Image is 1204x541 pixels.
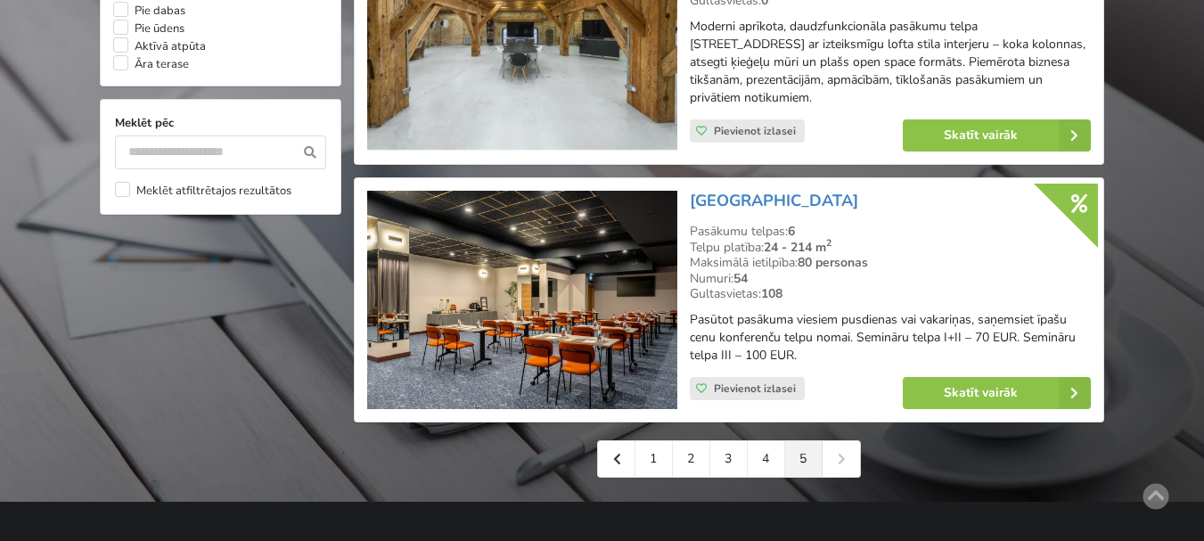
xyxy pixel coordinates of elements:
strong: 24 - 214 m [764,239,831,256]
label: Aktīvā atpūta [113,37,206,55]
div: Telpu platība: [690,240,1091,256]
a: 2 [673,441,710,477]
span: Pievienot izlasei [714,381,796,396]
label: Pie ūdens [113,20,184,37]
strong: 6 [788,223,795,240]
a: 1 [635,441,673,477]
a: Skatīt vairāk [903,377,1091,409]
sup: 2 [826,236,831,250]
label: Āra terase [113,55,189,73]
div: Pasākumu telpas: [690,224,1091,240]
p: Moderni aprīkota, daudzfunkcionāla pasākumu telpa [STREET_ADDRESS] ar izteiksmīgu lofta stila int... [690,18,1091,107]
strong: 80 personas [798,254,868,271]
a: 5 [785,441,823,477]
label: Meklēt pēc [115,114,326,132]
strong: 54 [733,270,748,287]
a: 3 [710,441,748,477]
p: Pasūtot pasākuma viesiem pusdienas vai vakariņas, saņemsiet īpašu cenu konferenču telpu nomai. Se... [690,311,1091,365]
strong: 108 [761,285,782,302]
a: Skatīt vairāk [903,119,1091,152]
span: Pievienot izlasei [714,124,796,138]
label: Meklēt atfiltrētajos rezultātos [115,182,291,200]
label: Pie dabas [113,2,185,20]
a: 4 [748,441,785,477]
div: Gultasvietas: [690,286,1091,302]
div: Numuri: [690,271,1091,287]
div: Maksimālā ietilpība: [690,255,1091,271]
a: [GEOGRAPHIC_DATA] [690,190,858,211]
img: Viesnīca | Rīga | Aston Hotel Riga [367,191,676,409]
